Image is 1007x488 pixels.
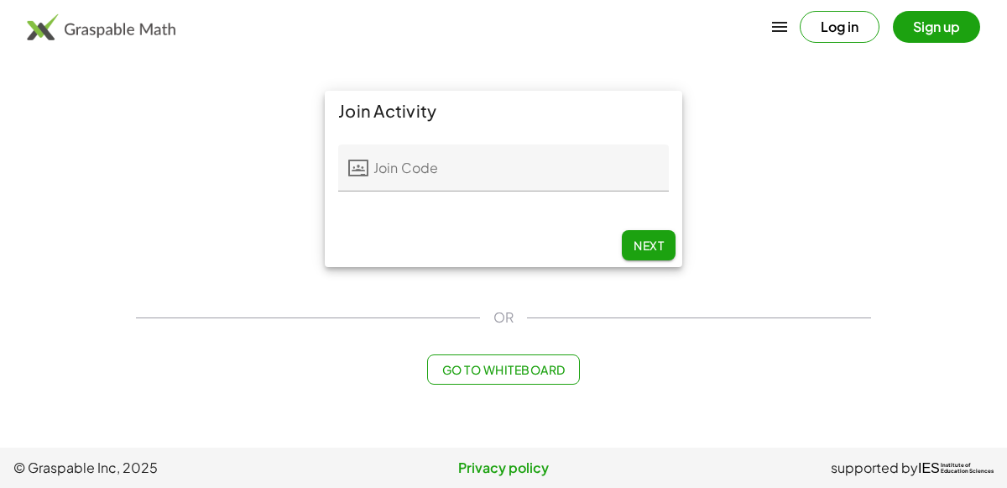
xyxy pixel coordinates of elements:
[427,354,579,385] button: Go to Whiteboard
[918,458,994,478] a: IESInstitute ofEducation Sciences
[634,238,664,253] span: Next
[13,458,340,478] span: © Graspable Inc, 2025
[918,460,940,476] span: IES
[941,463,994,475] span: Institute of Education Sciences
[800,11,879,43] button: Log in
[831,458,918,478] span: supported by
[340,458,666,478] a: Privacy policy
[622,230,676,260] button: Next
[493,307,514,328] span: OR
[893,11,980,43] button: Sign up
[441,362,565,377] span: Go to Whiteboard
[325,91,682,131] div: Join Activity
